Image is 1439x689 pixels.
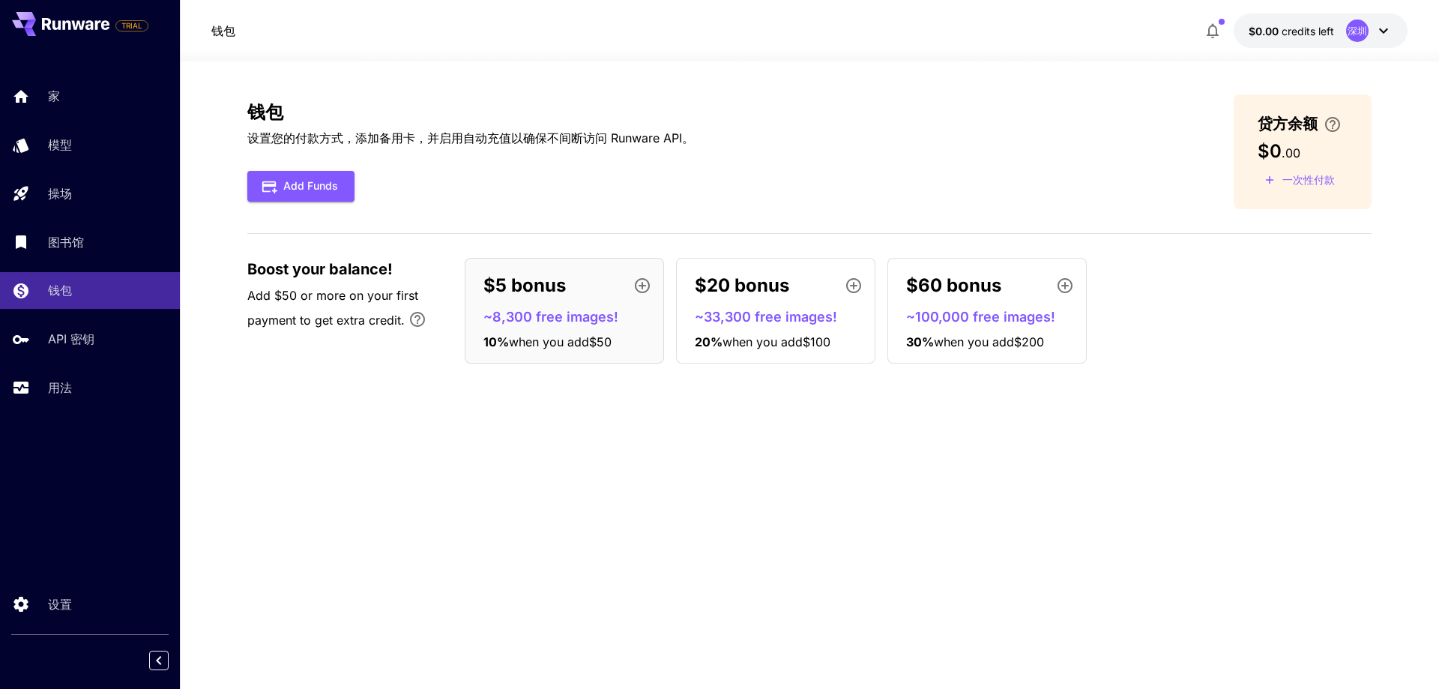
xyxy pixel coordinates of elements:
button: 输入您的银行卡信息并选择自动充值金额，以避免服务中断。当您的余额降至设定金额的最后 10% 时，我们会自动为您的账户充值。为了确保您的服务顺畅运行，请考虑选择更高的自动充值金额。 [1318,115,1348,133]
span: Add $50 or more on your first payment to get extra credit. [247,288,418,328]
font: API 密钥 [48,331,94,346]
button: 折叠侧边栏 [149,651,169,670]
span: when you add $200 [934,334,1044,349]
p: ~8,300 free images! [483,307,657,327]
font: 模型 [48,137,72,152]
span: when you add $50 [509,334,612,349]
a: 钱包 [211,22,235,40]
span: . 00 [1282,145,1300,160]
font: 设置您的付款方式，添加备用卡，并启用自动充值以确保不间断访问 Runware API。 [247,130,694,145]
span: TRIAL [116,20,148,31]
font: 一次性付款 [1282,173,1335,186]
font: 深圳 [1348,25,1367,37]
font: 贷方余额 [1258,115,1318,133]
p: $20 bonus [695,272,789,299]
font: 操场 [48,186,72,201]
font: 图书馆 [48,235,84,250]
span: Boost your balance! [247,258,393,280]
p: $60 bonus [906,272,1001,299]
span: $0.00 [1249,25,1282,37]
span: 10 % [483,334,509,349]
span: credits left [1282,25,1334,37]
button: Add Funds [247,171,355,202]
span: 20 % [695,334,722,349]
span: 30 % [906,334,934,349]
button: $0.00深圳 [1234,13,1408,48]
font: 钱包 [247,101,283,123]
font: 用法 [48,380,72,395]
font: 家 [48,88,60,103]
font: 钱包 [48,283,72,298]
font: 设置 [48,597,72,612]
font: 钱包 [211,23,235,38]
div: $0.00 [1249,23,1334,39]
button: Bonus applies only to your first payment, up to 30% on the first $1,000. [402,304,432,334]
p: $5 bonus [483,272,566,299]
p: ~33,300 free images! [695,307,869,327]
p: ~100,000 free images! [906,307,1080,327]
span: $0 [1258,140,1282,162]
span: when you add $100 [722,334,830,349]
nav: 面包屑 [211,22,235,40]
button: 进行一次性、非经常性付款 [1258,168,1342,191]
span: Add your payment card to enable full platform functionality. [115,16,148,34]
div: 折叠侧边栏 [160,647,180,674]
